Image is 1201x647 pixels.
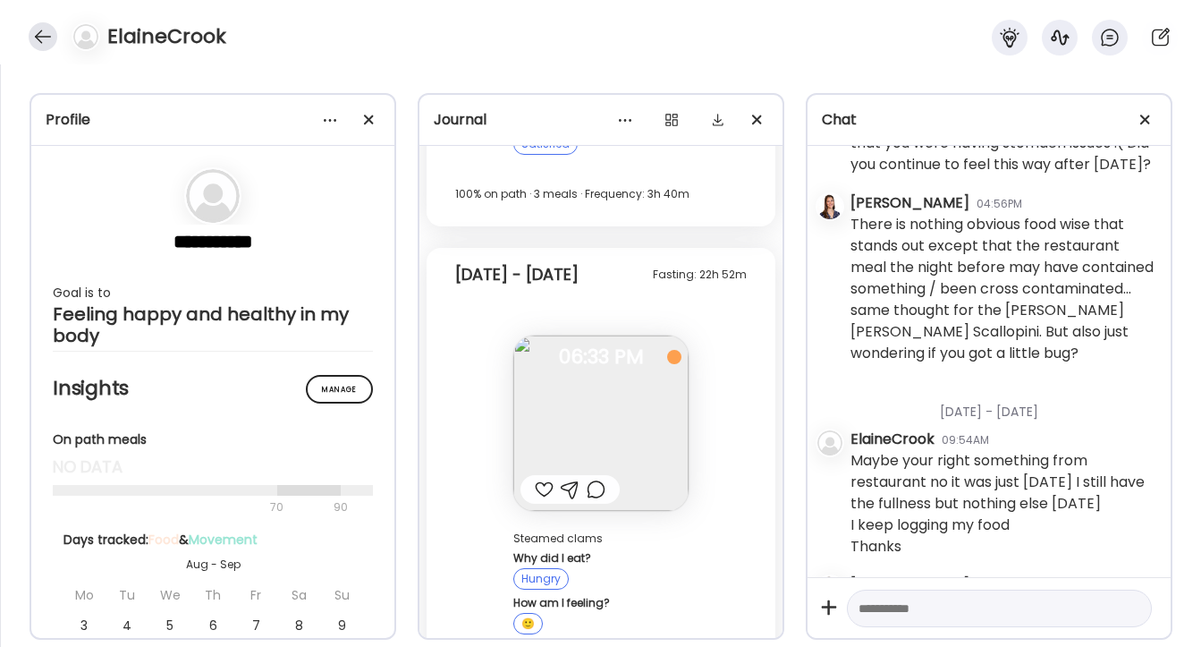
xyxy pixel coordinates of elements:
div: Why did I eat? [513,552,689,565]
div: 90 [332,497,350,518]
div: 70 [53,497,328,518]
div: Profile [46,109,380,131]
img: bg-avatar-default.svg [817,430,842,455]
div: Hungry [513,568,569,590]
div: 6 [193,610,233,641]
div: Fr [236,580,275,610]
div: 09:54AM [942,432,989,448]
img: bg-avatar-default.svg [73,24,98,49]
div: Sa [279,580,318,610]
div: Fasting: 22h 52m [653,264,747,285]
img: images%2FF7FvjeOEgucN7fYK0r5ivng78NF3%2Flh87OUeYuMGT11IydlNI%2FremSVrPJ792eIWEK4k8f_240 [513,336,689,511]
div: We [150,580,190,610]
div: 5 [150,610,190,641]
div: 4 [107,610,147,641]
div: 100% on path · 3 meals · Frequency: 3h 40m [455,183,747,205]
div: Feeling happy and healthy in my body [53,303,373,346]
div: Steamed clams [513,532,689,545]
div: How am I feeling? [513,597,689,609]
div: Aug - Sep [63,557,362,573]
span: Food [148,531,179,549]
div: Maybe your right something from restaurant no it was just [DATE] I still have the fullness but no... [850,450,1156,558]
img: bg-avatar-default.svg [186,169,240,223]
div: Chat [822,109,1156,131]
div: [DATE] - [DATE] [455,264,579,285]
img: avatars%2FI7glDmu294XZYZYHk6UXYoQIUhT2 [817,576,842,601]
div: Goal is to [53,282,373,303]
div: [PERSON_NAME] [850,575,969,596]
div: Su [322,580,361,610]
div: There is nothing obvious food wise that stands out except that the restaurant meal the night befo... [850,214,1156,364]
div: Mo [64,580,104,610]
h4: ElaineCrook [107,22,226,51]
div: 7 [236,610,275,641]
div: Journal [434,109,768,131]
div: Manage [306,375,373,404]
div: 🙂 [513,613,543,634]
div: Tu [107,580,147,610]
img: avatars%2FI7glDmu294XZYZYHk6UXYoQIUhT2 [817,194,842,219]
div: 9 [322,610,361,641]
div: no data [53,456,373,478]
span: 06:33 PM [513,349,689,365]
h2: Insights [53,375,373,402]
div: 04:56PM [977,196,1022,212]
div: Th [193,580,233,610]
div: On path meals [53,430,373,449]
div: [PERSON_NAME] [850,192,969,214]
div: [DATE] - [DATE] [850,381,1156,429]
div: Days tracked: & [63,531,362,549]
div: ElaineCrook [850,429,935,450]
div: 8 [279,610,318,641]
span: Movement [189,531,258,549]
div: 3 [64,610,104,641]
